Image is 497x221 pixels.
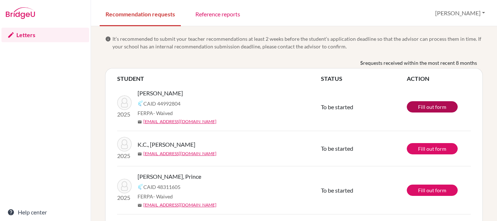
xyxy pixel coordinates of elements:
[321,74,407,83] th: STATUS
[117,137,132,151] img: K.C., Nischal
[143,183,180,191] span: CAID 48311605
[117,95,132,110] img: Chaudhary, Nisha
[105,36,111,42] span: info
[112,35,483,50] span: It’s recommended to submit your teacher recommendations at least 2 weeks before the student’s app...
[138,100,143,106] img: Common App logo
[321,187,353,194] span: To be started
[117,151,132,160] p: 2025
[117,74,321,83] th: STUDENT
[100,1,181,26] a: Recommendation requests
[143,100,180,107] span: CAID 44992804
[190,1,246,26] a: Reference reports
[138,109,173,117] span: FERPA
[321,145,353,152] span: To be started
[138,89,183,98] span: [PERSON_NAME]
[407,185,458,196] a: Fill out form
[407,143,458,154] a: Fill out form
[360,59,363,67] b: 5
[138,152,142,156] span: mail
[153,110,173,116] span: - Waived
[407,74,471,83] th: ACTION
[6,7,35,19] img: Bridge-U
[117,110,132,119] p: 2025
[363,59,477,67] span: requests received within the most recent 8 months
[138,140,195,149] span: K.C., [PERSON_NAME]
[143,150,216,157] a: [EMAIL_ADDRESS][DOMAIN_NAME]
[138,193,173,200] span: FERPA
[321,103,353,110] span: To be started
[138,184,143,190] img: Common App logo
[1,205,89,220] a: Help center
[1,28,89,42] a: Letters
[117,179,132,193] img: Shah, Prince
[138,172,201,181] span: [PERSON_NAME], Prince
[143,118,216,125] a: [EMAIL_ADDRESS][DOMAIN_NAME]
[138,120,142,124] span: mail
[143,202,216,208] a: [EMAIL_ADDRESS][DOMAIN_NAME]
[153,193,173,200] span: - Waived
[138,203,142,208] span: mail
[432,6,488,20] button: [PERSON_NAME]
[407,101,458,113] a: Fill out form
[117,193,132,202] p: 2025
